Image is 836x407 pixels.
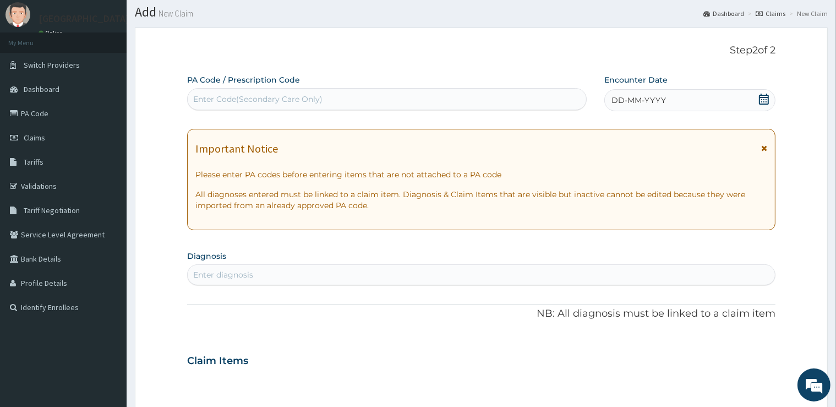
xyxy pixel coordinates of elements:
div: Minimize live chat window [181,6,207,32]
a: Dashboard [703,9,744,18]
span: Switch Providers [24,60,80,70]
textarea: Type your message and hit 'Enter' [6,281,210,320]
span: DD-MM-YYYY [611,95,666,106]
span: We're online! [64,129,152,240]
span: Dashboard [24,84,59,94]
span: Tariff Negotiation [24,205,80,215]
h3: Claim Items [187,355,248,367]
li: New Claim [786,9,828,18]
label: Diagnosis [187,251,226,262]
label: Encounter Date [604,74,668,85]
img: d_794563401_company_1708531726252_794563401 [20,55,45,83]
div: Enter diagnosis [193,269,253,280]
span: Claims [24,133,45,143]
p: All diagnoses entered must be linked to a claim item. Diagnosis & Claim Items that are visible bu... [195,189,767,211]
div: Chat with us now [57,62,185,76]
label: PA Code / Prescription Code [187,74,300,85]
p: [GEOGRAPHIC_DATA] [39,14,129,24]
img: User Image [6,2,30,27]
p: Please enter PA codes before entering items that are not attached to a PA code [195,169,767,180]
a: Claims [756,9,785,18]
div: Enter Code(Secondary Care Only) [193,94,323,105]
span: Tariffs [24,157,43,167]
p: NB: All diagnosis must be linked to a claim item [187,307,775,321]
h1: Add [135,5,828,19]
a: Online [39,29,65,37]
h1: Important Notice [195,143,278,155]
p: Step 2 of 2 [187,45,775,57]
small: New Claim [156,9,193,18]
